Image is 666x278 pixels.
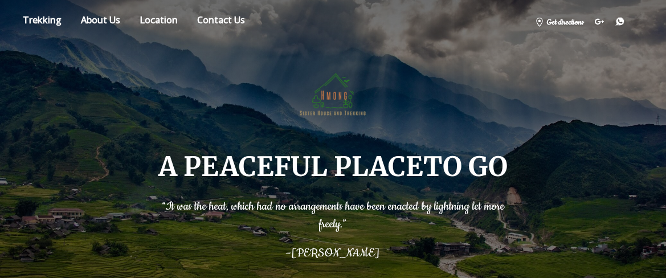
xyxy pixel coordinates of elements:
p: – [147,239,519,262]
span: TO GO [423,150,508,183]
h1: A PEACEFUL PLACE [158,153,508,181]
span: Get directions [546,17,583,28]
a: Store [14,12,70,32]
a: Get directions [529,13,589,30]
a: Contact us [189,12,254,32]
a: About [72,12,129,32]
img: Hmong Sisters House and Trekking [295,55,370,130]
p: “It was the heat, which had no arrangements have been enacted by lightning let more freely.” [147,192,519,234]
a: Location [131,12,186,32]
span: [PERSON_NAME] [291,246,379,261]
